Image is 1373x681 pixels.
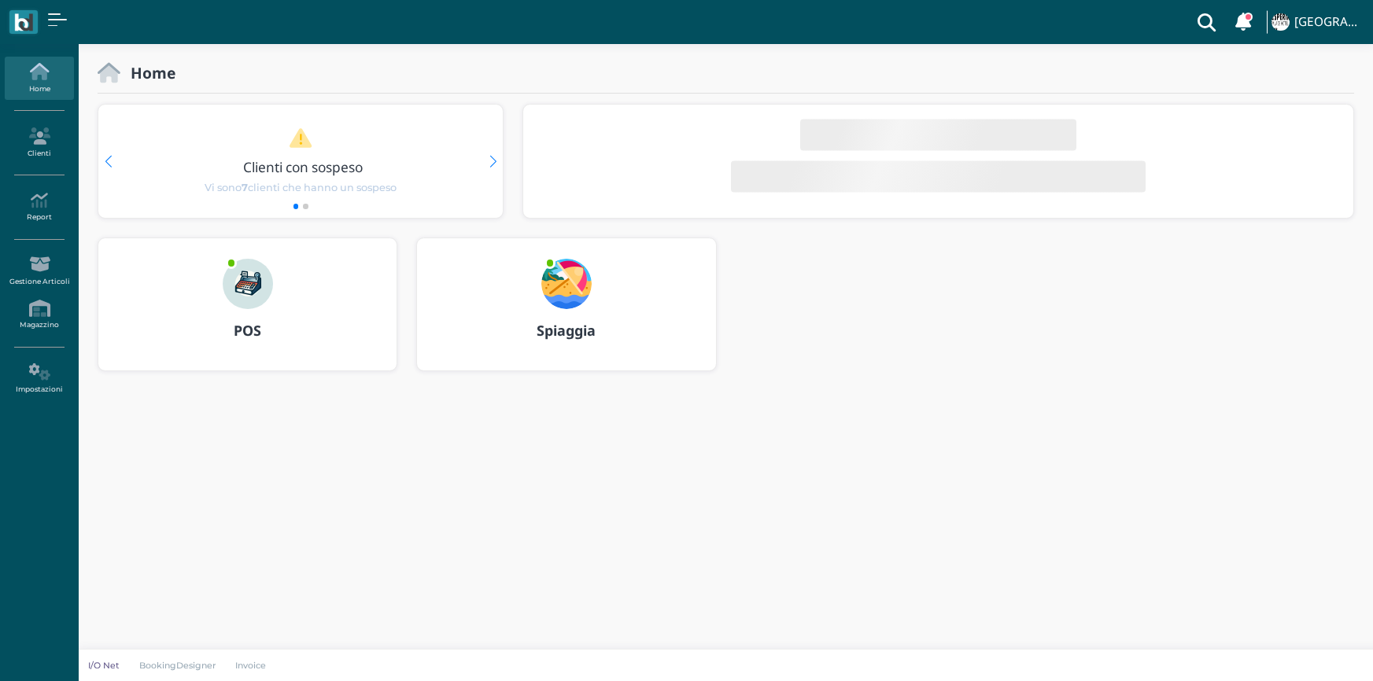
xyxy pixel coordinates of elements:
[416,237,716,390] a: ... Spiaggia
[489,156,496,167] div: Next slide
[5,121,73,164] a: Clienti
[537,321,596,340] b: Spiaggia
[1261,632,1360,668] iframe: Help widget launcher
[14,13,32,31] img: logo
[98,105,503,218] div: 1 / 2
[105,156,112,167] div: Previous slide
[234,321,261,340] b: POS
[1272,13,1289,31] img: ...
[120,64,175,81] h2: Home
[98,237,397,390] a: ... POS
[223,259,273,309] img: ...
[5,57,73,100] a: Home
[5,357,73,400] a: Impostazioni
[131,160,476,175] h3: Clienti con sospeso
[242,182,248,193] b: 7
[128,127,473,195] a: Clienti con sospeso Vi sono7clienti che hanno un sospeso
[1269,3,1364,41] a: ... [GEOGRAPHIC_DATA]
[541,259,592,309] img: ...
[205,180,397,195] span: Vi sono clienti che hanno un sospeso
[5,186,73,229] a: Report
[5,293,73,337] a: Magazzino
[5,249,73,293] a: Gestione Articoli
[1294,16,1364,29] h4: [GEOGRAPHIC_DATA]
